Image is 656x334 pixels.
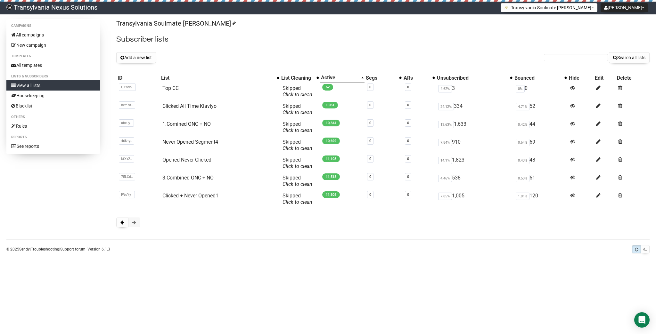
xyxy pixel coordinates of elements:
div: ID [118,75,159,81]
a: See reports [6,141,100,151]
div: List Cleaning [281,75,313,81]
a: Click to clean [283,199,312,205]
th: Delete: No sort applied, sorting is disabled [616,73,650,83]
a: Click to clean [283,145,312,151]
a: 0 [369,121,371,125]
a: Blacklist [6,101,100,111]
span: 0.42% [516,121,529,128]
a: Opened Never Clicked [162,157,211,163]
div: List [161,75,274,81]
li: Reports [6,133,100,141]
td: 0 [513,83,568,100]
td: 44 [513,118,568,136]
span: Skipped [283,121,312,133]
span: 1,051 [322,102,338,108]
a: 0 [369,85,371,89]
div: Bounced [514,75,562,81]
a: 0 [369,139,371,143]
span: 0.43% [516,157,529,164]
a: 0 [407,139,409,143]
button: [PERSON_NAME] [601,3,648,12]
span: 14.1% [438,157,452,164]
th: Segs: No sort applied, activate to apply an ascending sort [365,73,402,83]
a: 0 [407,121,409,125]
a: Click to clean [283,91,312,98]
span: Skipped [283,193,312,205]
span: Skipped [283,139,312,151]
span: 62 [322,84,333,91]
a: All templates [6,60,100,70]
a: All campaigns [6,30,100,40]
img: 586cc6b7d8bc403f0c61b981d947c989 [6,4,12,10]
li: Campaigns [6,22,100,30]
th: Unsubscribed: No sort applied, activate to apply an ascending sort [436,73,513,83]
a: New campaign [6,40,100,50]
span: 46Nty.. [119,137,134,145]
span: 1.01% [516,193,529,200]
a: Clicked + Never Opened1 [162,193,218,199]
td: 1,823 [436,154,513,172]
a: Sendy [19,247,30,251]
a: Rules [6,121,100,131]
a: 0 [369,103,371,107]
td: 538 [436,172,513,190]
span: 11,518 [322,173,340,180]
span: 4.46% [438,175,452,182]
div: Delete [617,75,648,81]
th: List Cleaning: No sort applied, activate to apply an ascending sort [280,73,320,83]
span: Skipped [283,157,312,169]
div: Hide [569,75,592,81]
td: 61 [513,172,568,190]
a: 1.Comined ONC + NO [162,121,211,127]
span: 10,344 [322,120,340,126]
span: 7.85% [438,193,452,200]
td: 52 [513,100,568,118]
a: View all lists [6,80,100,91]
span: 10,692 [322,138,340,144]
th: ARs: No sort applied, activate to apply an ascending sort [402,73,436,83]
span: 8eY7d.. [119,101,135,109]
span: 7.84% [438,139,452,146]
span: 0.64% [516,139,529,146]
a: 0 [407,175,409,179]
a: 0 [369,175,371,179]
li: Templates [6,52,100,60]
td: 1,633 [436,118,513,136]
a: Clicked All Time Klaviyo [162,103,217,109]
a: 0 [407,103,409,107]
h2: Subscriber lists [116,34,650,45]
span: Skipped [283,103,312,115]
td: 910 [436,136,513,154]
a: 0 [369,157,371,161]
div: Edit [595,75,614,81]
div: Open Intercom Messenger [634,312,650,328]
a: 0 [369,193,371,197]
button: Transylvania Soulmate [PERSON_NAME] [501,3,597,12]
div: Segs [366,75,396,81]
img: 1.png [504,5,509,10]
span: 4.62% [438,85,452,92]
span: 13.63% [438,121,454,128]
th: List: No sort applied, activate to apply an ascending sort [160,73,280,83]
span: ubxJy.. [119,119,134,127]
li: Lists & subscribers [6,73,100,80]
div: ARs [404,75,429,81]
a: 0 [407,193,409,197]
a: Click to clean [283,163,312,169]
li: Others [6,113,100,121]
td: 3 [436,83,513,100]
th: Edit: No sort applied, sorting is disabled [594,73,616,83]
button: Add a new list [116,52,156,63]
td: 69 [513,136,568,154]
span: QYodh.. [119,83,136,91]
span: 11,108 [322,155,340,162]
td: 334 [436,100,513,118]
th: Active: Ascending sort applied, activate to apply a descending sort [320,73,365,83]
a: Click to clean [283,127,312,133]
button: Search all lists [609,52,650,63]
span: IWoYy.. [119,191,135,198]
span: Skipped [283,175,312,187]
div: Unsubscribed [437,75,507,81]
span: 0% [516,85,525,92]
th: Hide: No sort applied, sorting is disabled [568,73,594,83]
